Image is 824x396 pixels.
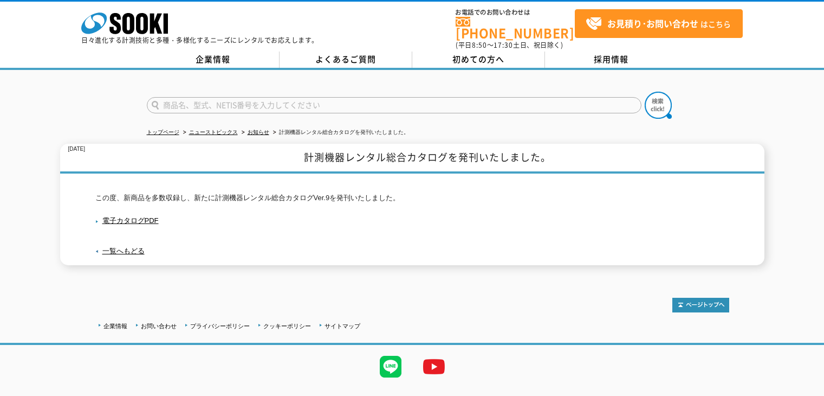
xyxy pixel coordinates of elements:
[575,9,743,38] a: お見積り･お問い合わせはこちら
[412,345,456,388] img: YouTube
[456,9,575,16] span: お電話でのお問い合わせは
[586,16,731,32] span: はこちら
[68,144,85,155] p: [DATE]
[472,40,487,50] span: 8:50
[81,37,319,43] p: 日々進化する計測技術と多種・多様化するニーズにレンタルでお応えします。
[607,17,698,30] strong: お見積り･お問い合わせ
[190,323,250,329] a: プライバシーポリシー
[456,17,575,39] a: [PHONE_NUMBER]
[141,323,177,329] a: お問い合わせ
[95,193,729,204] p: この度、新商品を多数収録し、新たに計測機器レンタル総合カタログVer.9を発刊いたしました。
[263,323,311,329] a: クッキーポリシー
[645,92,672,119] img: btn_search.png
[147,52,280,68] a: 企業情報
[147,129,179,135] a: トップページ
[147,97,641,113] input: 商品名、型式、NETIS番号を入力してください
[672,298,729,312] img: トップページへ
[494,40,513,50] span: 17:30
[103,323,127,329] a: 企業情報
[102,247,145,255] a: 一覧へもどる
[325,323,360,329] a: サイトマップ
[271,127,409,138] li: 計測機器レンタル総合カタログを発刊いたしました。
[412,52,545,68] a: 初めての方へ
[248,129,269,135] a: お知らせ
[280,52,412,68] a: よくあるご質問
[189,129,238,135] a: ニューストピックス
[95,216,159,225] a: 電子カタログPDF
[452,53,504,65] span: 初めての方へ
[545,52,678,68] a: 採用情報
[60,144,764,174] h1: 計測機器レンタル総合カタログを発刊いたしました。
[369,345,412,388] img: LINE
[456,40,563,50] span: (平日 ～ 土日、祝日除く)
